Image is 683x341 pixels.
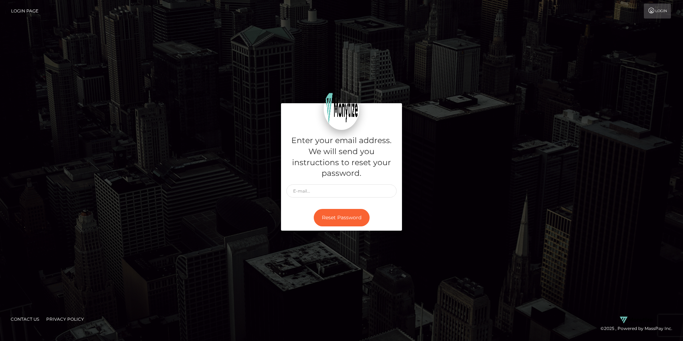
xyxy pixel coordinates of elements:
[286,184,397,198] input: E-mail...
[600,315,678,332] div: © 2025 , Powered by MassPay Inc.
[619,315,654,325] img: Monytize
[286,135,397,179] h5: Enter your email address. We will send you instructions to reset your password.
[11,4,38,19] a: Login Page
[324,87,359,130] img: Monytize login
[8,314,42,325] a: Contact Us
[644,4,671,19] a: Login
[314,209,370,226] button: Reset Password
[43,314,87,325] a: Privacy Policy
